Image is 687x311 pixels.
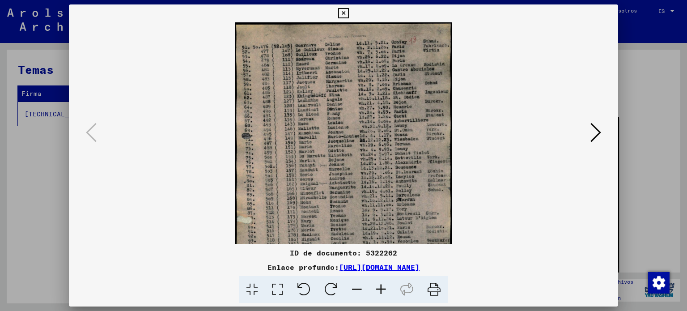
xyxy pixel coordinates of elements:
div: Cambiar el consentimiento [648,272,669,293]
img: Cambiar el consentimiento [648,272,670,294]
font: Enlace profundo: [267,263,339,272]
a: [URL][DOMAIN_NAME] [339,263,420,272]
font: ID de documento: 5322262 [290,248,397,257]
